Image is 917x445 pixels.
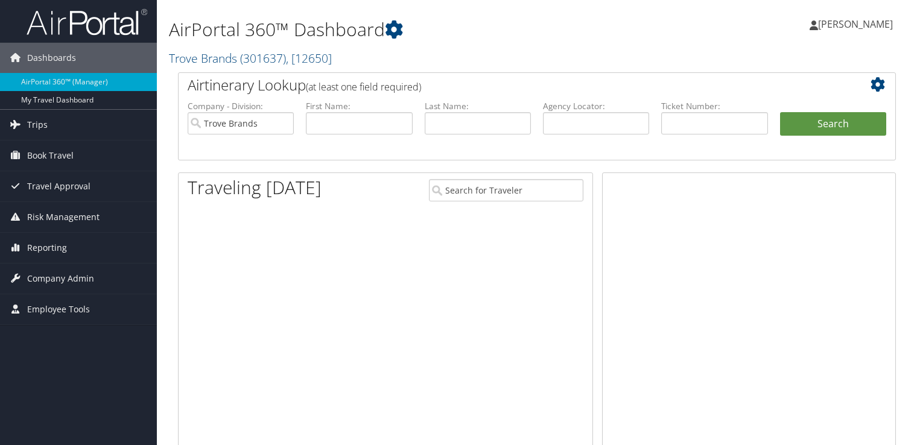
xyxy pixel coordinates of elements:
[188,100,294,112] label: Company - Division:
[188,175,322,200] h1: Traveling [DATE]
[543,100,649,112] label: Agency Locator:
[27,233,67,263] span: Reporting
[169,50,332,66] a: Trove Brands
[27,43,76,73] span: Dashboards
[661,100,767,112] label: Ticket Number:
[780,112,886,136] button: Search
[27,171,90,201] span: Travel Approval
[818,17,893,31] span: [PERSON_NAME]
[27,8,147,36] img: airportal-logo.png
[188,75,827,95] h2: Airtinerary Lookup
[429,179,583,201] input: Search for Traveler
[27,202,100,232] span: Risk Management
[27,140,74,171] span: Book Travel
[306,80,421,93] span: (at least one field required)
[306,100,412,112] label: First Name:
[240,50,286,66] span: ( 301637 )
[27,264,94,294] span: Company Admin
[286,50,332,66] span: , [ 12650 ]
[169,17,659,42] h1: AirPortal 360™ Dashboard
[810,6,905,42] a: [PERSON_NAME]
[27,110,48,140] span: Trips
[425,100,531,112] label: Last Name:
[27,294,90,324] span: Employee Tools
